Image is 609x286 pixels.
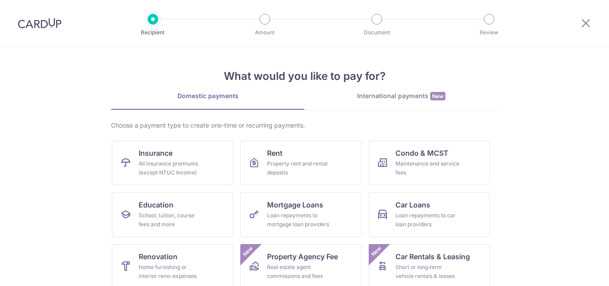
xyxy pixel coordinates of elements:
div: Short or long‑term vehicle rentals & leases [395,263,460,281]
div: Maintenance and service fees [395,159,460,177]
iframe: Opens a widget where you can find more information [552,259,600,282]
div: Real estate agent commissions and fees [267,263,331,281]
a: Mortgage LoansLoan repayments to mortgage loan providers [240,192,362,237]
div: Loan repayments to car loan providers [395,211,460,229]
img: CardUp [18,18,62,29]
p: Recipient [120,28,186,37]
span: Renovation [139,251,177,262]
div: Loan repayments to mortgage loan providers [267,211,331,229]
a: EducationSchool, tuition, course fees and more [112,192,233,237]
span: New [430,92,445,100]
h4: What would you like to pay for? [111,68,498,84]
p: Amount [232,28,298,37]
span: Education [139,199,173,210]
span: Insurance [139,148,173,158]
a: InsuranceAll insurance premiums (except NTUC Income) [112,141,233,185]
a: RentProperty rent and rental deposits [240,141,362,185]
a: Condo & MCSTMaintenance and service fees [369,141,490,185]
div: School, tuition, course fees and more [139,211,203,229]
div: All insurance premiums (except NTUC Income) [139,159,203,177]
div: Home furnishing or interior reno-expenses [139,263,203,281]
p: Document [344,28,410,37]
span: Car Rentals & Leasing [395,251,470,262]
span: Rent [267,148,283,158]
span: New [241,244,255,259]
div: Property rent and rental deposits [267,159,331,177]
span: Car Loans [395,199,430,210]
span: Condo & MCST [395,148,449,158]
span: Property Agency Fee [267,251,338,262]
a: Car LoansLoan repayments to car loan providers [369,192,490,237]
div: Choose a payment type to create one-time or recurring payments. [111,121,498,130]
span: Mortgage Loans [267,199,323,210]
div: Domestic payments [111,91,304,100]
span: New [369,244,384,259]
p: Review [456,28,522,37]
div: International payments [304,91,498,101]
